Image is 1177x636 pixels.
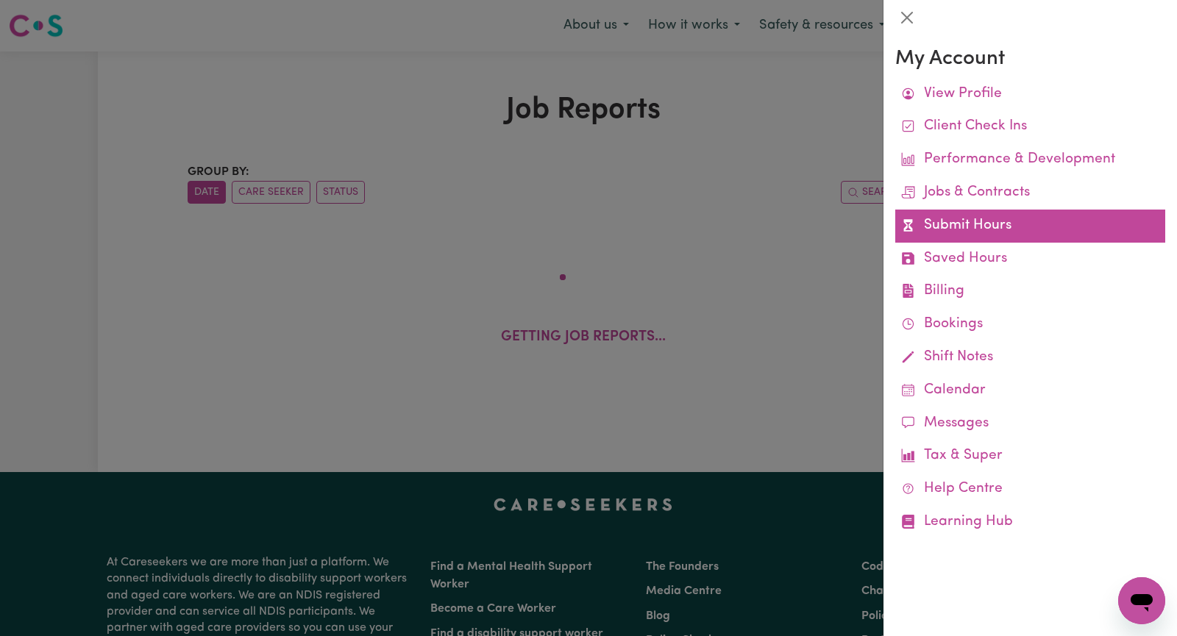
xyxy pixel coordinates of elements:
[895,78,1165,111] a: View Profile
[895,407,1165,440] a: Messages
[895,143,1165,176] a: Performance & Development
[895,47,1165,72] h3: My Account
[895,374,1165,407] a: Calendar
[895,473,1165,506] a: Help Centre
[895,275,1165,308] a: Billing
[895,506,1165,539] a: Learning Hub
[895,440,1165,473] a: Tax & Super
[895,243,1165,276] a: Saved Hours
[895,176,1165,210] a: Jobs & Contracts
[895,210,1165,243] a: Submit Hours
[895,110,1165,143] a: Client Check Ins
[895,308,1165,341] a: Bookings
[895,341,1165,374] a: Shift Notes
[1118,577,1165,624] iframe: Button to launch messaging window
[895,6,919,29] button: Close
